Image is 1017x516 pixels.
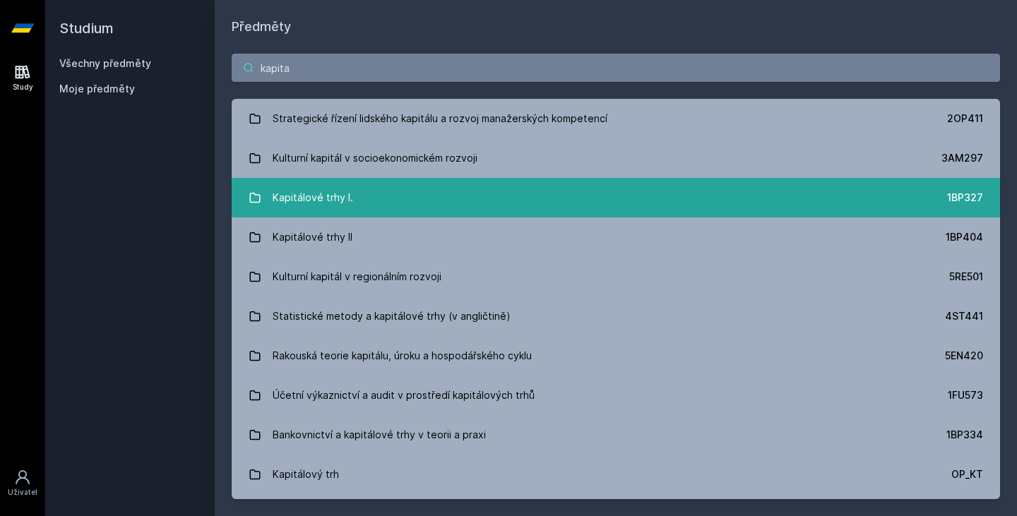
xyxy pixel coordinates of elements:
[232,178,1000,217] a: Kapitálové trhy I. 1BP327
[947,191,983,205] div: 1BP327
[232,336,1000,376] a: Rakouská teorie kapitálu, úroku a hospodářského cyklu 5EN420
[232,455,1000,494] a: Kapitálový trh OP_KT
[232,217,1000,257] a: Kapitálové trhy II 1BP404
[232,257,1000,296] a: Kulturní kapitál v regionálním rozvoji 5RE501
[273,460,339,488] div: Kapitálový trh
[947,112,983,126] div: 2OP411
[946,230,983,244] div: 1BP404
[273,302,511,330] div: Statistické metody a kapitálové trhy (v angličtině)
[273,342,532,370] div: Rakouská teorie kapitálu, úroku a hospodářského cyklu
[232,54,1000,82] input: Název nebo ident předmětu…
[948,388,983,402] div: 1FU573
[951,467,983,481] div: OP_KT
[232,17,1000,37] h1: Předměty
[945,309,983,323] div: 4ST441
[3,462,42,505] a: Uživatel
[8,487,37,498] div: Uživatel
[273,263,441,291] div: Kulturní kapitál v regionálním rozvoji
[941,151,983,165] div: 3AM297
[232,99,1000,138] a: Strategické řízení lidského kapitálu a rozvoj manažerských kompetencí 2OP411
[273,381,535,409] div: Účetní výkaznictví a audit v prostředí kapitálových trhů
[946,428,983,442] div: 1BP334
[232,138,1000,178] a: Kulturní kapitál v socioekonomickém rozvoji 3AM297
[13,82,33,92] div: Study
[273,104,607,133] div: Strategické řízení lidského kapitálu a rozvoj manažerských kompetencí
[949,270,983,284] div: 5RE501
[273,223,352,251] div: Kapitálové trhy II
[273,421,486,449] div: Bankovnictví a kapitálové trhy v teorii a praxi
[945,349,983,363] div: 5EN420
[273,144,477,172] div: Kulturní kapitál v socioekonomickém rozvoji
[232,376,1000,415] a: Účetní výkaznictví a audit v prostředí kapitálových trhů 1FU573
[3,56,42,100] a: Study
[59,82,135,96] span: Moje předměty
[232,415,1000,455] a: Bankovnictví a kapitálové trhy v teorii a praxi 1BP334
[232,296,1000,336] a: Statistické metody a kapitálové trhy (v angličtině) 4ST441
[273,184,353,212] div: Kapitálové trhy I.
[59,57,151,69] a: Všechny předměty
